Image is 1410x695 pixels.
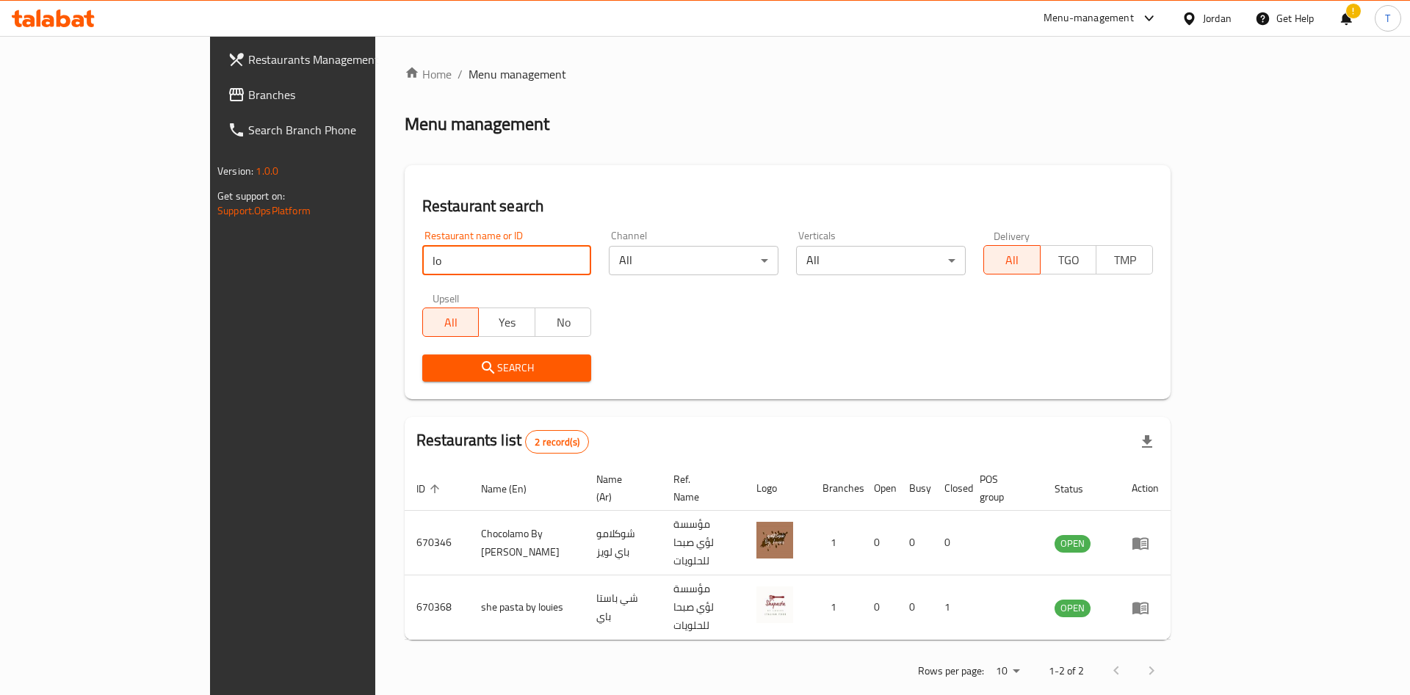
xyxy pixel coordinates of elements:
[1203,10,1232,26] div: Jordan
[745,466,811,511] th: Logo
[662,575,744,640] td: مؤسسة لؤي صبحا للحلويات
[1102,250,1147,271] span: TMP
[1385,10,1390,26] span: T
[216,112,446,148] a: Search Branch Phone
[1055,535,1091,553] div: OPEN
[1132,534,1159,552] div: Menu
[933,511,968,575] td: 0
[1044,10,1134,27] div: Menu-management
[248,51,434,68] span: Restaurants Management
[405,112,549,136] h2: Menu management
[216,42,446,77] a: Restaurants Management
[862,575,897,640] td: 0
[609,246,778,275] div: All
[1096,245,1153,274] button: TMP
[469,65,566,83] span: Menu management
[596,470,645,506] span: Name (Ar)
[1046,250,1091,271] span: TGO
[1055,535,1091,552] span: OPEN
[990,250,1035,271] span: All
[1040,245,1097,274] button: TGO
[433,293,460,303] label: Upsell
[541,312,586,333] span: No
[983,245,1041,274] button: All
[217,186,285,205] span: Get support on:
[429,312,474,333] span: All
[811,466,862,511] th: Branches
[990,661,1025,683] div: Rows per page:
[1132,599,1159,616] div: Menu
[585,575,662,640] td: شي باستا باي
[469,575,585,640] td: she pasta by louies
[469,511,585,575] td: Chocolamo By [PERSON_NAME]
[862,511,897,575] td: 0
[662,511,744,575] td: مؤسسة لؤي صبحا للحلويات
[485,312,529,333] span: Yes
[405,466,1171,640] table: enhanced table
[933,466,968,511] th: Closed
[585,511,662,575] td: شوكلامو باي لويز
[673,470,726,506] span: Ref. Name
[933,575,968,640] td: 1
[478,308,535,337] button: Yes
[216,77,446,112] a: Branches
[422,308,480,337] button: All
[980,470,1025,506] span: POS group
[1049,662,1084,680] p: 1-2 of 2
[248,121,434,139] span: Search Branch Phone
[811,511,862,575] td: 1
[1055,600,1091,616] span: OPEN
[217,201,311,220] a: Support.OpsPlatform
[897,575,933,640] td: 0
[535,308,592,337] button: No
[526,435,588,449] span: 2 record(s)
[458,65,463,83] li: /
[897,511,933,575] td: 0
[918,662,984,680] p: Rows per page:
[256,161,278,181] span: 1.0.0
[862,466,897,511] th: Open
[217,161,253,181] span: Version:
[434,359,580,377] span: Search
[756,586,793,623] img: she pasta by louies
[416,480,444,498] span: ID
[796,246,966,275] div: All
[897,466,933,511] th: Busy
[422,354,592,382] button: Search
[248,86,434,103] span: Branches
[416,429,589,454] h2: Restaurants list
[525,430,589,454] div: Total records count
[756,522,793,558] img: Chocolamo By Louies
[481,480,546,498] span: Name (En)
[1055,480,1102,498] span: Status
[1120,466,1171,511] th: Action
[422,195,1153,217] h2: Restaurant search
[811,575,862,640] td: 1
[422,246,592,275] input: Search for restaurant name or ID..
[994,230,1030,241] label: Delivery
[405,65,1171,83] nav: breadcrumb
[1129,424,1165,459] div: Export file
